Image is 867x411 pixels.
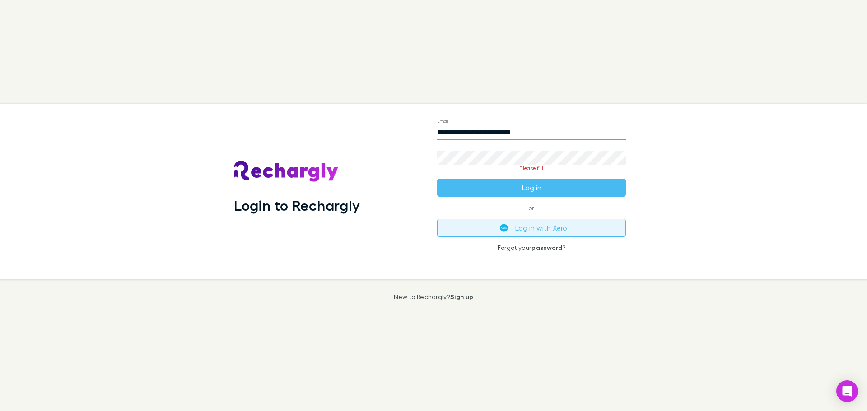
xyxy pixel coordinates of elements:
[531,244,562,251] a: password
[437,179,626,197] button: Log in
[437,244,626,251] p: Forgot your ?
[836,380,858,402] div: Open Intercom Messenger
[437,165,626,171] p: Please fill
[450,293,473,300] a: Sign up
[234,161,339,182] img: Rechargly's Logo
[437,219,626,237] button: Log in with Xero
[234,197,360,214] h1: Login to Rechargly
[500,224,508,232] img: Xero's logo
[437,117,449,124] label: Email
[394,293,474,300] p: New to Rechargly?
